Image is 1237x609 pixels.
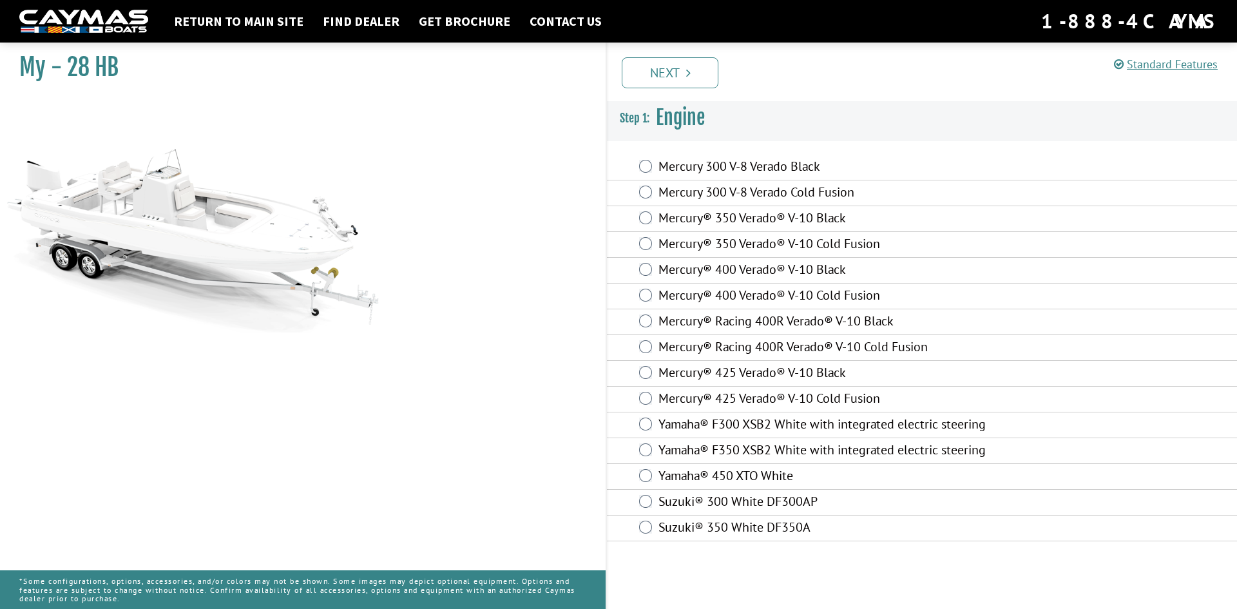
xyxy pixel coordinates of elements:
[658,313,1006,332] label: Mercury® Racing 400R Verado® V-10 Black
[19,53,573,82] h1: My - 28 HB
[658,391,1006,409] label: Mercury® 425 Verado® V-10 Cold Fusion
[658,210,1006,229] label: Mercury® 350 Verado® V-10 Black
[658,519,1006,538] label: Suzuki® 350 White DF350A
[658,159,1006,177] label: Mercury 300 V-8 Verado Black
[658,416,1006,435] label: Yamaha® F300 XSB2 White with integrated electric steering
[168,13,310,30] a: Return to main site
[658,442,1006,461] label: Yamaha® F350 XSB2 White with integrated electric steering
[316,13,406,30] a: Find Dealer
[658,184,1006,203] label: Mercury 300 V-8 Verado Cold Fusion
[607,94,1237,142] h3: Engine
[1041,7,1218,35] div: 1-888-4CAYMAS
[658,287,1006,306] label: Mercury® 400 Verado® V-10 Cold Fusion
[19,10,148,34] img: white-logo-c9c8dbefe5ff5ceceb0f0178aa75bf4bb51f6bca0971e226c86eb53dfe498488.png
[658,494,1006,512] label: Suzuki® 300 White DF300AP
[412,13,517,30] a: Get Brochure
[658,236,1006,255] label: Mercury® 350 Verado® V-10 Cold Fusion
[658,339,1006,358] label: Mercury® Racing 400R Verado® V-10 Cold Fusion
[622,57,718,88] a: Next
[658,365,1006,383] label: Mercury® 425 Verado® V-10 Black
[658,262,1006,280] label: Mercury® 400 Verado® V-10 Black
[618,55,1237,88] ul: Pagination
[658,468,1006,487] label: Yamaha® 450 XTO White
[523,13,608,30] a: Contact Us
[1114,57,1218,72] a: Standard Features
[19,570,586,609] p: *Some configurations, options, accessories, and/or colors may not be shown. Some images may depic...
